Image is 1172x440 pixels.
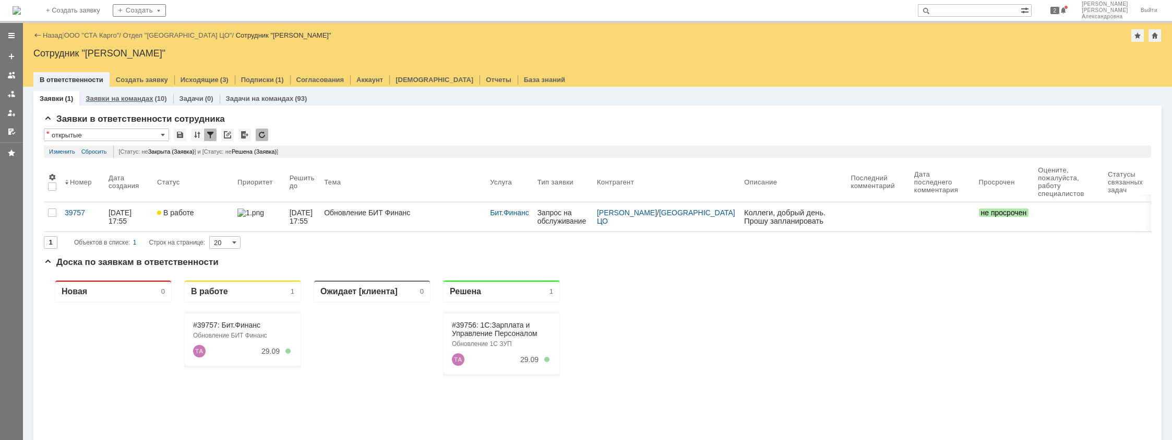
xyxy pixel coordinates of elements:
div: [DATE] 17:55 [109,209,134,225]
span: A [65,146,70,154]
a: Заявки на командах [86,95,153,102]
div: Статус [157,178,180,186]
i: Строк на странице: [74,236,205,249]
div: Сотрудник "[PERSON_NAME]" [236,31,331,39]
div: 5. Менее 100% [500,85,506,90]
div: Обновлять список [256,129,268,141]
a: Запрос на обслуживание [533,202,593,231]
div: / [597,209,736,225]
a: [PERSON_NAME] [597,209,657,217]
a: Создать заявку [3,48,20,65]
a: Аккаунт [356,76,383,84]
div: / [64,31,123,39]
span: Александровна [1082,14,1128,20]
div: Скопировать ссылку на список [221,129,234,141]
span: Закрыта (Заявка) [148,148,195,155]
div: (0) [205,95,213,102]
a: [GEOGRAPHIC_DATA] ЦО [597,209,737,225]
div: (3) [220,76,229,84]
div: Добавить в избранное [1131,29,1144,42]
div: 1 [506,16,509,24]
a: В работе [153,202,233,231]
div: [Статус: не ] и [Статус: не ] [113,145,1146,158]
a: Талдыкина Анна [149,73,162,86]
div: Настройки списка отличаются от сохраненных в виде [46,130,49,137]
a: [DEMOGRAPHIC_DATA] [396,76,473,84]
a: Мои заявки [3,105,20,121]
th: Статус [153,162,233,202]
span: не просрочен [979,209,1029,217]
div: 1 [133,236,137,249]
div: (93) [295,95,307,102]
a: База знаний [524,76,565,84]
a: Заявки на командах [3,67,20,84]
span: Настройки [48,173,56,181]
a: Заявки в моей ответственности [3,86,20,102]
th: Тема [320,162,486,202]
span: Доска по заявкам в ответственности [44,257,219,267]
th: Oцените, пожалуйста, работу специалистов [1034,162,1104,202]
a: Обновление БИТ Финанс [320,202,486,231]
a: Задачи на командах [226,95,294,102]
a: 1.png [233,202,285,231]
span: В работе [157,209,194,217]
a: Мои согласования [3,123,20,140]
div: (1) [276,76,284,84]
div: Просрочен [979,178,1015,186]
a: не просрочен [975,202,1034,231]
a: Назад [43,31,62,39]
span: Заявки в ответственности сотрудника [44,114,225,124]
div: Обновление 1С ЗУП [408,68,507,76]
span: @sta [70,146,88,154]
div: 29.09.2025 [476,84,495,92]
a: Исходящие [181,76,219,84]
th: Услуга [486,162,533,202]
div: 39757 [65,209,100,217]
div: В работе [147,15,184,25]
div: Новая [18,15,43,25]
div: Oцените, пожалуйста, работу специалистов [1038,166,1091,198]
div: Тип заявки [537,178,573,186]
span: . [11,154,13,163]
a: Талдыкина Анна [408,82,421,94]
div: / [123,31,236,39]
div: (10) [154,95,166,102]
div: Дата последнего комментария [914,170,962,194]
div: Решена [406,15,437,25]
div: Сделать домашней страницей [1149,29,1161,42]
th: Приоритет [233,162,285,202]
a: [DATE] 17:55 [285,202,320,231]
div: Обновление БИТ Финанс [324,209,482,217]
div: Номер [70,178,92,186]
div: Сохранить вид [174,129,186,141]
div: Описание [744,178,777,186]
span: [PERSON_NAME] [1082,1,1128,7]
span: Объектов в списке: [74,239,130,246]
div: | [62,31,64,39]
th: Тип заявки [533,162,593,202]
span: Расширенный поиск [1021,5,1031,15]
div: 29.09.2025 [218,75,236,84]
div: Услуга [490,178,512,186]
img: 1.png [237,209,264,217]
th: Дата создания [104,162,153,202]
a: [DATE] 17:55 [104,202,153,231]
div: Статусы связанных задач [1108,170,1146,194]
div: Контрагент [597,178,634,186]
a: ООО "СТА Карго" [64,31,119,39]
div: Обновление БИТ Финанс [149,60,248,67]
div: Последний комментарий [851,174,897,190]
div: Сортировка... [191,129,204,141]
a: Создать заявку [116,76,168,84]
div: Фильтрация... [204,129,217,141]
div: 5. Менее 100% [242,77,247,82]
div: #39757: Бит.Финанс [149,49,248,57]
a: Перейти на домашнюю страницу [13,6,21,15]
span: Решена (Заявка) [232,148,277,155]
a: Сбросить [81,145,107,158]
th: Дата последнего комментария [910,162,975,202]
div: Приоритет [237,178,273,186]
div: #39756: 1C:Зарплата и Управление Персоналом [408,49,507,66]
a: В ответственности [40,76,103,84]
div: Запрос на обслуживание [537,209,589,225]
